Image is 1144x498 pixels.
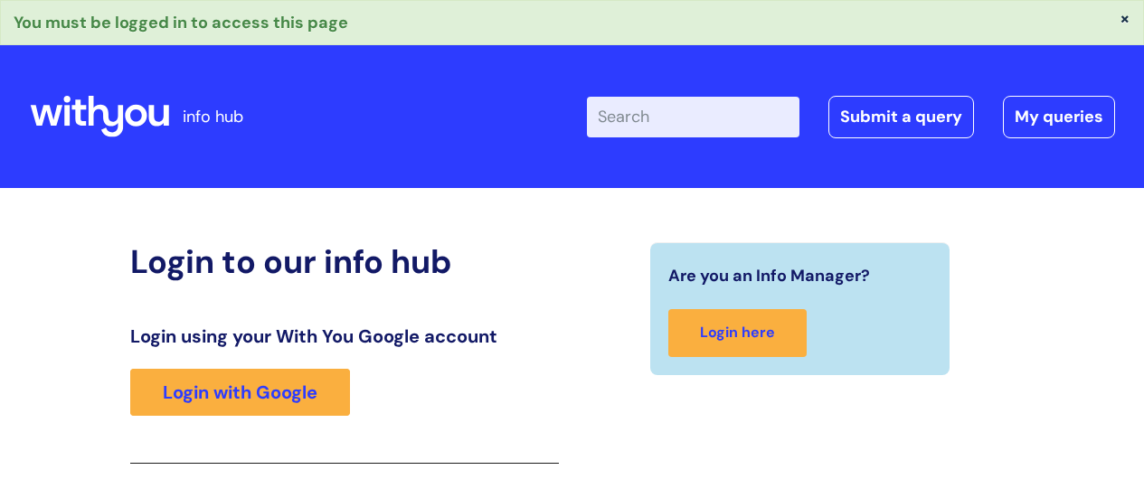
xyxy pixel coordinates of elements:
[587,97,799,136] input: Search
[1120,10,1130,26] button: ×
[130,369,350,416] a: Login with Google
[828,96,974,137] a: Submit a query
[668,261,870,290] span: Are you an Info Manager?
[183,102,243,131] p: info hub
[130,325,559,347] h3: Login using your With You Google account
[130,242,559,281] h2: Login to our info hub
[668,309,807,357] a: Login here
[1003,96,1115,137] a: My queries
